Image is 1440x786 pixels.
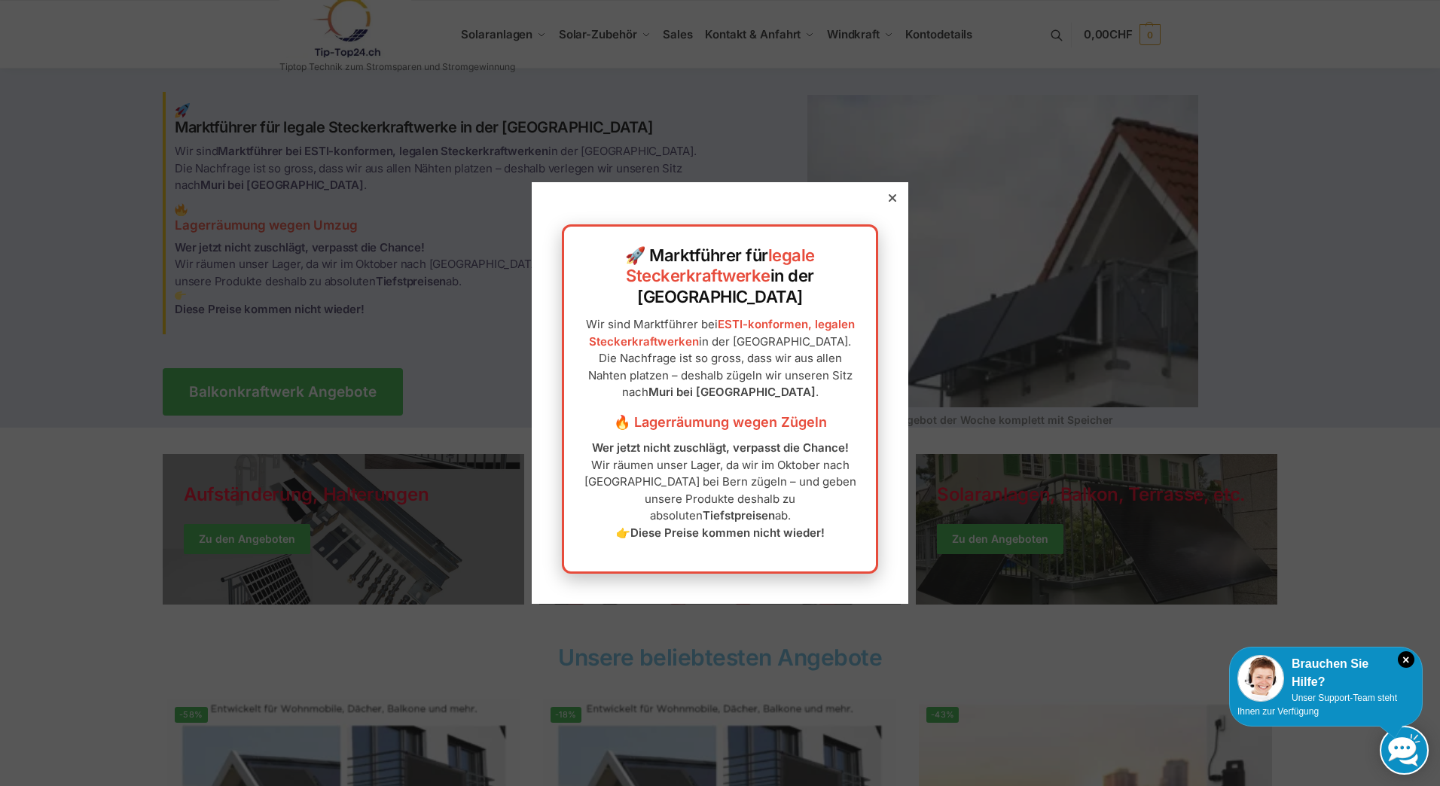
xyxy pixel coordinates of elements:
h3: 🔥 Lagerräumung wegen Zügeln [579,413,861,432]
a: ESTI-konformen, legalen Steckerkraftwerken [589,317,855,349]
div: Brauchen Sie Hilfe? [1237,655,1414,691]
span: Unser Support-Team steht Ihnen zur Verfügung [1237,693,1397,717]
i: Schließen [1398,651,1414,668]
strong: Tiefstpreisen [703,508,775,522]
strong: Muri bei [GEOGRAPHIC_DATA] [648,385,816,399]
p: Wir räumen unser Lager, da wir im Oktober nach [GEOGRAPHIC_DATA] bei Bern zügeln – und geben unse... [579,440,861,541]
strong: Wer jetzt nicht zuschlägt, verpasst die Chance! [592,440,849,455]
h2: 🚀 Marktführer für in der [GEOGRAPHIC_DATA] [579,245,861,308]
p: Wir sind Marktführer bei in der [GEOGRAPHIC_DATA]. Die Nachfrage ist so gross, dass wir aus allen... [579,316,861,401]
a: legale Steckerkraftwerke [626,245,815,286]
img: Customer service [1237,655,1284,702]
strong: Diese Preise kommen nicht wieder! [630,526,825,540]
